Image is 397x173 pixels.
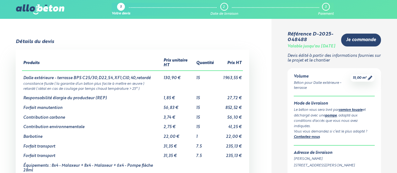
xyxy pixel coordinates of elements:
[215,111,243,120] td: 56,10 €
[294,101,375,106] div: Mode de livraison
[22,101,162,111] td: Forfait manutention
[215,56,243,70] th: Prix HT
[215,120,243,130] td: 41,25 €
[22,149,162,159] td: Forfait transport
[294,80,351,91] div: Béton pour Dalle extérieure - terrasse
[294,135,320,139] a: Contactez-nous
[341,34,381,46] a: Je commande
[287,44,335,49] div: Valable jusqu'au [DATE]
[346,37,376,43] span: Je commande
[215,101,243,111] td: 852,52 €
[294,151,375,155] div: Adresse de livraison
[195,120,215,130] td: 15
[195,56,215,70] th: Quantité
[294,156,375,162] div: [PERSON_NAME]
[325,114,337,117] a: pompe
[22,130,162,139] td: Barbotine
[195,101,215,111] td: 15
[318,3,334,16] a: 3 Paiement
[22,81,243,86] td: consistance fluide ( la garantie d’un béton plus facile à mettre en œuvre )
[22,71,162,81] td: Dalle extérieure - terrasse BPS C25/30,D22,S4,XF1,Cl0,40,retardé
[22,139,162,149] td: Forfait transport
[195,111,215,120] td: 15
[195,91,215,101] td: 15
[287,31,336,43] div: Référence D-2025-048488
[22,56,162,70] th: Produits
[215,139,243,149] td: 235,13 €
[16,39,54,45] div: Détails du devis
[215,130,243,139] td: 22,00 €
[162,71,195,81] td: 130,90 €
[339,108,362,112] a: camion toupie
[22,91,162,101] td: Responsabilité élargie du producteur (REP)
[120,5,121,9] div: 1
[16,4,64,14] img: allobéton
[215,149,243,159] td: 235,13 €
[162,111,195,120] td: 3,74 €
[210,12,238,16] div: Date de livraison
[22,111,162,120] td: Contribution carbone
[162,101,195,111] td: 56,83 €
[341,149,390,166] iframe: Help widget launcher
[210,3,238,16] a: 2 Date de livraison
[195,139,215,149] td: 7.5
[112,3,130,16] a: 1 Votre devis
[195,130,215,139] td: 1
[22,86,243,91] td: retardé ( idéal en cas de coulage par temps chaud température > 25° )
[162,56,195,70] th: Prix unitaire HT
[195,71,215,81] td: 15
[287,54,381,63] p: Devis édité à partir des informations fournies sur le projet et le chantier
[294,163,375,168] div: [STREET_ADDRESS][PERSON_NAME]
[215,71,243,81] td: 1 963,55 €
[162,91,195,101] td: 1,85 €
[294,129,375,140] div: Vous vous demandez si c’est le plus adapté ? .
[325,5,326,9] div: 3
[162,149,195,159] td: 31,35 €
[162,130,195,139] td: 22,00 €
[215,91,243,101] td: 27,72 €
[294,107,375,129] div: Le béton vous sera livré par et déchargé avec une , adapté aux conditions d'accès que vous nous a...
[112,12,130,16] div: Votre devis
[22,120,162,130] td: Contribution environnementale
[294,74,351,79] div: Volume
[162,139,195,149] td: 31,35 €
[318,12,334,16] div: Paiement
[195,149,215,159] td: 7.5
[223,5,225,9] div: 2
[162,120,195,130] td: 2,75 €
